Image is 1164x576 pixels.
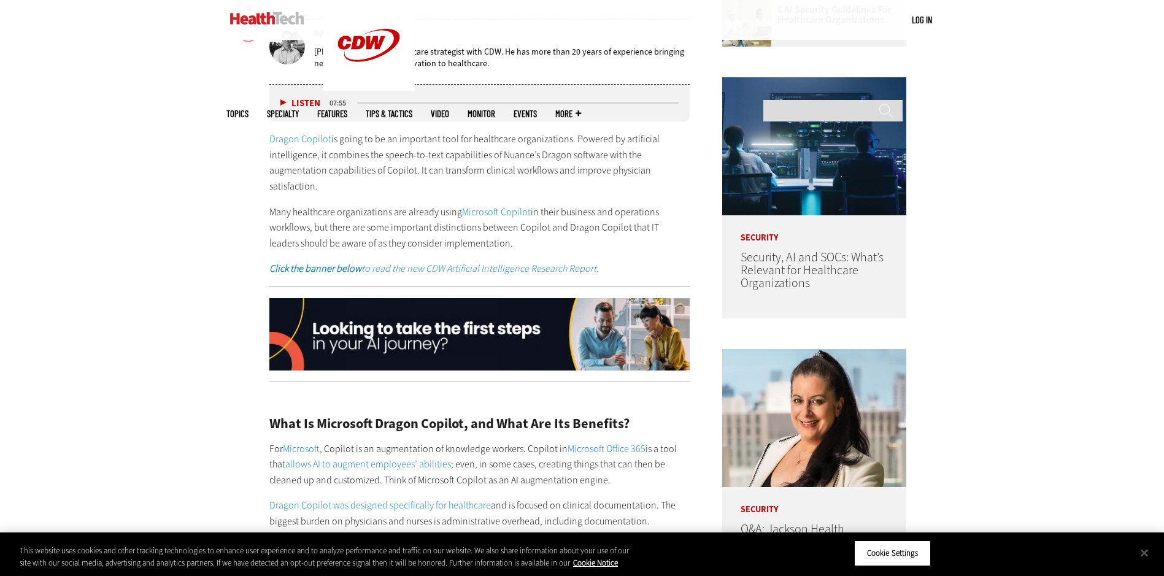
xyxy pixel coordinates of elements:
[722,215,906,242] p: Security
[269,417,690,431] h2: What Is Microsoft Dragon Copilot, and What Are Its Benefits?
[722,487,906,514] p: Security
[230,12,304,25] img: Home
[269,298,690,371] img: x-airesearch-animated-2025-click-desktop
[462,205,531,218] a: Microsoft Copilot
[269,131,690,194] p: is going to be an important tool for healthcare organizations. Powered by artificial intelligence...
[1131,539,1158,566] button: Close
[269,204,690,252] p: Many healthcare organizations are already using in their business and operations workflows, but t...
[912,14,932,25] a: Log in
[912,13,932,26] div: User menu
[283,442,320,455] a: Microsoft
[741,521,879,563] a: Q&A: Jackson Health System’s CISO Takes Measured Steps for Security
[366,109,412,118] a: Tips & Tactics
[573,558,618,568] a: More information about your privacy
[568,442,646,455] a: Microsoft Office 365
[468,109,495,118] a: MonITor
[741,249,884,291] a: Security, AI and SOCs: What’s Relevant for Healthcare Organizations
[269,262,599,275] a: Click the banner belowto read the new CDW Artificial Intelligence Research Report.
[514,109,537,118] a: Events
[269,262,599,275] em: to read the new CDW Artificial Intelligence Research Report.
[722,349,906,487] img: Connie Barrera
[323,81,415,94] a: CDW
[269,262,361,275] strong: Click the banner below
[269,441,690,488] p: For , Copilot is an augmentation of knowledge workers. Copilot in is a tool that ; even, in some ...
[269,499,491,512] a: Dragon Copilot was designed specifically for healthcare
[267,109,299,118] span: Specialty
[854,540,931,566] button: Cookie Settings
[722,77,906,215] img: security team in high-tech computer room
[285,458,451,470] a: allows AI to augment employees’ abilities
[20,545,640,569] div: This website uses cookies and other tracking technologies to enhance user experience and to analy...
[269,132,331,145] a: Dragon Copilot
[269,497,690,529] p: and is focused on clinical documentation. The biggest burden on physicians and nurses is administ...
[226,109,249,118] span: Topics
[555,109,581,118] span: More
[431,109,449,118] a: Video
[317,109,347,118] a: Features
